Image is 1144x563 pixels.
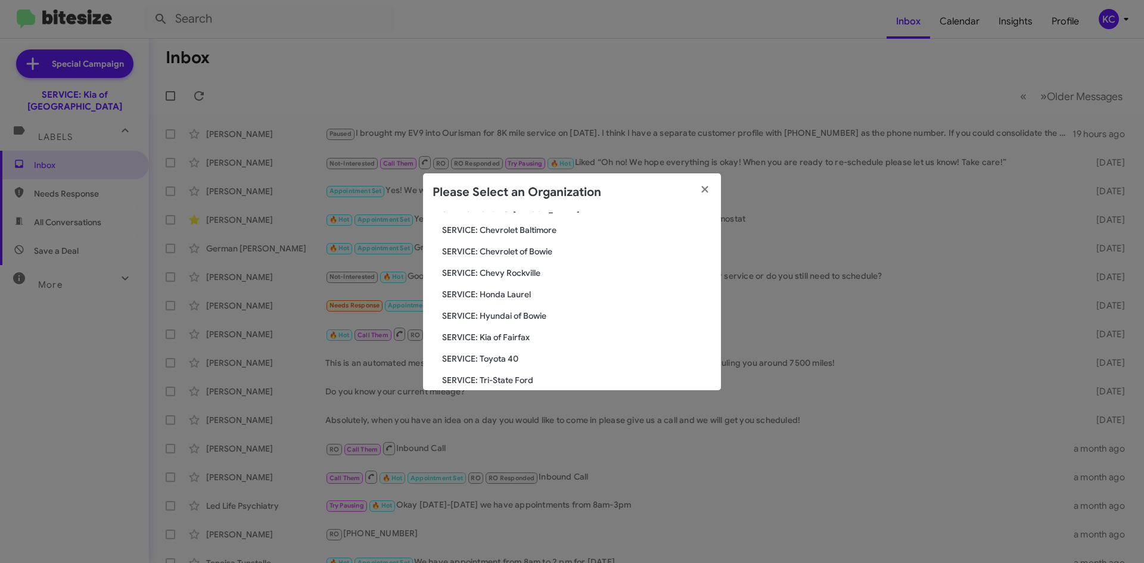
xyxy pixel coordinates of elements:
[442,288,711,300] span: SERVICE: Honda Laurel
[442,245,711,257] span: SERVICE: Chevrolet of Bowie
[442,374,711,386] span: SERVICE: Tri-State Ford
[442,353,711,365] span: SERVICE: Toyota 40
[442,310,711,322] span: SERVICE: Hyundai of Bowie
[442,331,711,343] span: SERVICE: Kia of Fairfax
[442,224,711,236] span: SERVICE: Chevrolet Baltimore
[433,183,601,202] h2: Please Select an Organization
[442,267,711,279] span: SERVICE: Chevy Rockville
